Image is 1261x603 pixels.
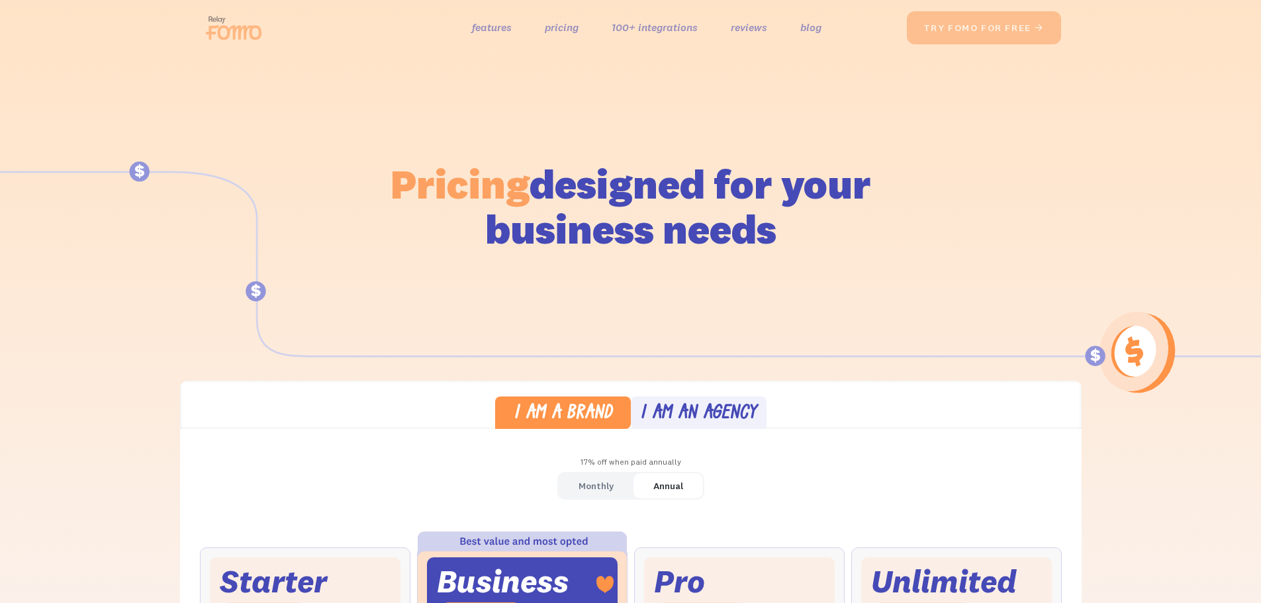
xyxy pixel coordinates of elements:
span: Pricing [391,158,530,209]
div: Unlimited [871,567,1017,596]
div: Starter [220,567,327,596]
div: Monthly [579,477,614,496]
a: reviews [731,18,767,37]
div: I am a brand [514,404,612,424]
div: 17% off when paid annually [180,453,1082,472]
a: blog [800,18,821,37]
a: try fomo for free [907,11,1061,44]
div: Business [437,567,569,596]
div: I am an agency [640,404,757,424]
div: Annual [653,477,683,496]
a: 100+ integrations [612,18,698,37]
span:  [1034,22,1045,34]
h1: designed for your business needs [390,162,872,252]
a: pricing [545,18,579,37]
a: features [472,18,512,37]
div: Pro [654,567,705,596]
